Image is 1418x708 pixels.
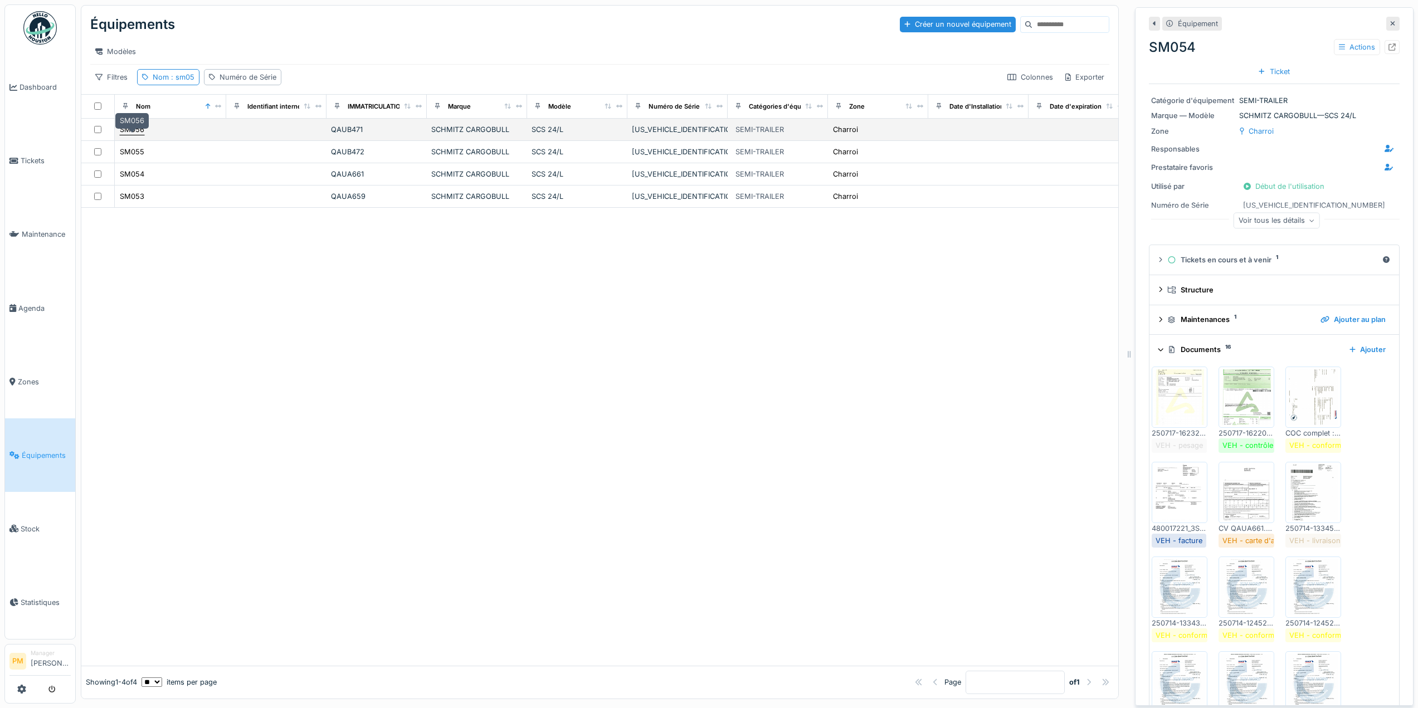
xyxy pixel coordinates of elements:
div: Filtres [90,69,133,85]
div: Numéro de Série [1151,200,1235,211]
summary: Documents16Ajouter [1154,339,1395,360]
span: Dashboard [20,82,71,92]
div: SEMI-TRAILER [735,147,784,157]
a: Zones [5,345,75,418]
div: Documents [1167,344,1341,355]
div: Voir tous les détails [1234,212,1320,228]
img: d0vbusu3uuve9ly4ly1cgfdhcu9c [1154,465,1205,520]
div: SM053 [120,191,144,202]
summary: Structure [1154,280,1395,300]
div: SEMI-TRAILER [735,124,784,135]
div: [US_VEHICLE_IDENTIFICATION_NUMBER] [1243,200,1385,211]
div: Nom [136,102,150,111]
div: Identifiant interne [247,102,301,111]
strong: of 1 [1069,677,1080,687]
div: Catégorie d'équipement [1151,95,1235,106]
div: Catégories d'équipement [749,102,826,111]
div: COC complet : doc00612020250717120028.pdf [1285,428,1341,438]
div: Prestataire favoris [1151,162,1235,173]
div: Charroi [1249,126,1274,136]
img: beaqvxa183m3xg2bjm7yoyhtt6m2 [1288,465,1338,520]
a: PM Manager[PERSON_NAME] [9,649,71,676]
div: VEH - conformité [1156,630,1215,641]
span: : sm05 [169,73,194,81]
div: Début de l'utilisation [1239,179,1329,194]
div: Nom [153,72,194,82]
div: Page [944,677,961,687]
span: Équipements [22,450,71,461]
div: Numéro de Série [220,72,276,82]
div: Équipements [90,10,175,39]
div: Charroi [833,124,858,135]
div: [US_VEHICLE_IDENTIFICATION_NUMBER] [632,169,723,179]
div: [US_VEHICLE_IDENTIFICATION_NUMBER] [632,147,723,157]
div: CV QAUA661.pdf [1219,523,1274,534]
a: Statistiques [5,565,75,639]
div: SCS 24/L [532,169,623,179]
div: Charroi [833,169,858,179]
div: SCHMITZ CARGOBULL [431,147,523,157]
div: QAUA661 [331,169,422,179]
div: 250714-133432-AMI-SM054-78 doc00607220250714122035.pdf [1152,618,1207,628]
img: y06ldukhdwl4a0hh8kwdljphenmm [1288,559,1338,615]
span: Maintenance [22,229,71,240]
div: Maintenances [1167,314,1312,325]
span: Statistiques [21,597,71,608]
div: SEMI-TRAILER [735,169,784,179]
div: SCHMITZ CARGOBULL [431,169,523,179]
div: Numéro de Série [649,102,700,111]
div: VEH - conformité [1289,630,1349,641]
div: QAUB471 [331,124,422,135]
div: QAUA659 [331,191,422,202]
img: guryeyqjix8v80tkg997j8kf9lpd [1288,369,1338,425]
div: VEH - carte d'assurance [1222,535,1306,546]
a: Équipements [5,418,75,492]
div: Exporter [1060,69,1109,85]
div: IMMATRICULATION [348,102,406,111]
div: VEH - conformité [1222,630,1282,641]
div: SEMI-TRAILER [1151,95,1397,106]
div: VEH - conformité [1289,440,1349,451]
div: SM054 [1149,37,1400,57]
div: Zone [849,102,865,111]
a: Tickets [5,124,75,198]
div: SCHMITZ CARGOBULL [431,124,523,135]
img: wu6rpn6uqhpcmqtddjodlllaap5j [1221,559,1271,615]
div: SCHMITZ CARGOBULL [431,191,523,202]
div: Ajouter [1345,342,1390,357]
img: 2jcpkqijgazb2edf5i76g02e6ba5 [1154,559,1205,615]
div: 250714-124527-AMI-SM054-78 doc00607220250714122035.pdf [1285,618,1341,628]
div: 250717-162322-MVA-SM054-78 scan_HS_charroi_20250717141207.pdf [1152,428,1207,438]
summary: Tickets en cours et à venir1 [1154,250,1395,270]
div: Manager [31,649,71,657]
summary: Maintenances1Ajouter au plan [1154,310,1395,330]
div: VEH - contrôle technique [1222,440,1309,451]
div: 250714-133451-AMI-SM054-125 doc00607420250714122109.pdf [1285,523,1341,534]
div: Charroi [833,147,858,157]
li: PM [9,653,26,670]
div: Tickets en cours et à venir [1167,255,1378,265]
img: 6xvme6s76z2md7f7czjmey6pdieh [1221,465,1271,520]
div: Ajouter au plan [1316,312,1390,327]
div: Marque [448,102,471,111]
span: Zones [18,377,71,387]
div: Showing 1 - 4 of 4 [86,677,137,687]
img: Badge_color-CXgf-gQk.svg [23,11,57,45]
div: VEH - livraison [1289,535,1341,546]
a: Dashboard [5,51,75,124]
div: Actions [1334,39,1380,55]
a: Agenda [5,271,75,345]
div: Ticket [1254,64,1294,79]
div: Modèle [548,102,571,111]
div: Équipement [1178,18,1218,29]
div: [US_VEHICLE_IDENTIFICATION_NUMBER] [632,124,723,135]
div: Date d'Installation [949,102,1004,111]
div: 250714-124527-AMI-SM054-78 doc00607220250714122035.pdf [1219,618,1274,628]
div: SM054 [120,169,144,179]
a: Stock [5,492,75,565]
img: vnfu7br365rkwq1ipx24bndvvjlo [1221,369,1271,425]
div: Colonnes [1002,69,1058,85]
div: [US_VEHICLE_IDENTIFICATION_NUMBER] [632,191,723,202]
div: items per page [142,677,217,687]
div: Modèles [90,43,141,60]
